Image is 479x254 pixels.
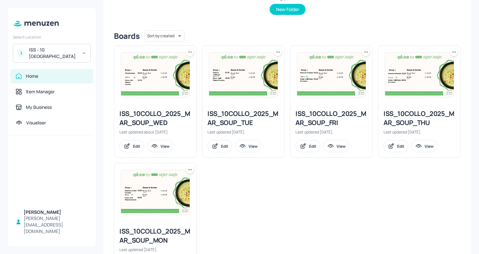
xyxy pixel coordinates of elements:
div: Visualiser [26,120,46,126]
img: 2025-08-27-17562842805191im1h0r6sw7.jpeg [121,52,190,97]
div: Sort by created [145,29,185,42]
div: ISS_10COLLO_2025_MAR_SOUP_THU [384,109,455,127]
div: View [249,144,258,149]
div: Boards [114,31,139,41]
div: Last updated [DATE]. [207,129,279,135]
div: ISS_10COLLO_2025_MAR_SOUP_FRI [295,109,367,127]
div: [PERSON_NAME] [24,209,88,215]
img: 2025-09-23-1758622178290oopjupqxqag.jpeg [209,52,278,97]
div: Last updated [DATE]. [384,129,455,135]
div: ISS_10COLLO_2025_MAR_SOUP_MON [119,227,191,245]
div: Last updated [DATE]. [119,247,191,252]
div: ISS_10COLLO_2025_MAR_SOUP_TUE [207,109,279,127]
div: Last updated about [DATE]. [119,129,191,135]
div: ISS_10COLLO_2025_MAR_SOUP_WED [119,109,191,127]
div: View [425,144,434,149]
div: [PERSON_NAME][EMAIL_ADDRESS][DOMAIN_NAME] [24,215,88,235]
div: Select Location [13,34,91,40]
div: I [17,49,25,57]
button: New Folder [270,4,306,15]
div: View [161,144,170,149]
div: Edit [221,144,228,149]
div: ISS - 10 [GEOGRAPHIC_DATA] [29,47,78,60]
div: Home [26,73,38,79]
div: Edit [133,144,140,149]
img: 2025-10-03-1759481243406y8tf7lhfiks.jpeg [297,52,366,97]
div: Edit [309,144,316,149]
img: 2025-07-21-1753092881332bd8klnyqh3v.jpeg [121,170,190,215]
div: Edit [397,144,404,149]
div: Last updated [DATE]. [295,129,367,135]
div: View [337,144,346,149]
div: Item Manager [26,88,55,95]
div: My Business [26,104,52,110]
img: 2025-10-02-1759393677797qtpusf5xtdb.jpeg [385,52,454,97]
